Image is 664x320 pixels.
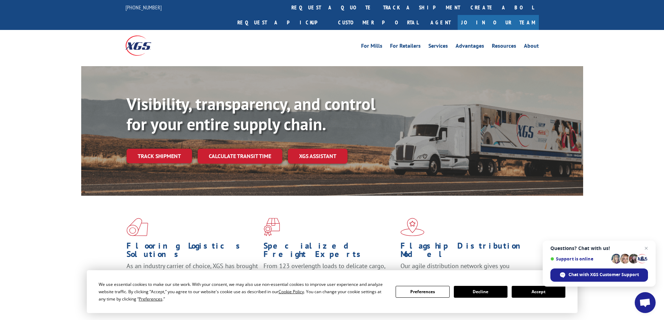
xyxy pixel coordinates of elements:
img: xgs-icon-focused-on-flooring-red [264,218,280,236]
span: Our agile distribution network gives you nationwide inventory management on demand. [400,262,529,278]
span: Questions? Chat with us! [550,245,648,251]
a: Agent [423,15,458,30]
a: Track shipment [127,149,192,163]
h1: Flagship Distribution Model [400,242,532,262]
a: For Retailers [390,43,421,51]
a: Customer Portal [333,15,423,30]
h1: Specialized Freight Experts [264,242,395,262]
span: Support is online [550,256,609,262]
div: We use essential cookies to make our site work. With your consent, we may also use non-essential ... [99,281,387,303]
a: XGS ASSISTANT [288,149,348,164]
button: Decline [454,286,507,298]
span: Preferences [139,296,162,302]
a: Join Our Team [458,15,539,30]
span: Chat with XGS Customer Support [568,272,639,278]
b: Visibility, transparency, and control for your entire supply chain. [127,93,375,135]
a: Services [428,43,448,51]
span: Chat with XGS Customer Support [550,268,648,282]
a: Resources [492,43,516,51]
a: Request a pickup [232,15,333,30]
a: Open chat [635,292,656,313]
img: xgs-icon-total-supply-chain-intelligence-red [127,218,148,236]
a: Calculate transit time [198,149,282,164]
a: About [524,43,539,51]
span: As an industry carrier of choice, XGS has brought innovation and dedication to flooring logistics... [127,262,258,287]
p: From 123 overlength loads to delicate cargo, our experienced staff knows the best way to move you... [264,262,395,293]
span: Cookie Policy [278,289,304,295]
a: Advantages [456,43,484,51]
a: [PHONE_NUMBER] [125,4,162,11]
img: xgs-icon-flagship-distribution-model-red [400,218,425,236]
button: Accept [512,286,565,298]
h1: Flooring Logistics Solutions [127,242,258,262]
button: Preferences [396,286,449,298]
div: Cookie Consent Prompt [87,270,578,313]
a: For Mills [361,43,382,51]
